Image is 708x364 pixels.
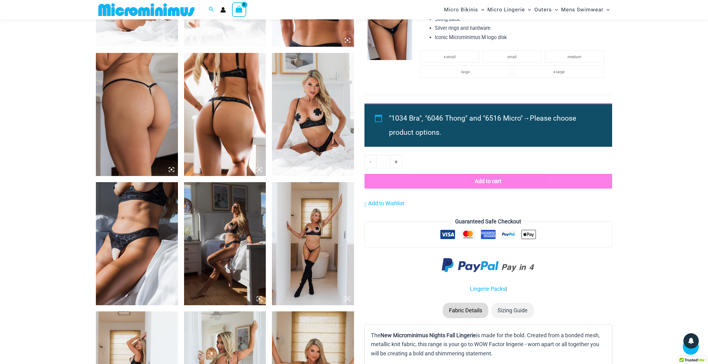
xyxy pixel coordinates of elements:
[513,66,604,78] li: x-large
[507,55,517,59] span: small
[552,2,558,18] span: Menu Toggle
[96,3,197,17] img: MM SHOP LOGO FLAT
[364,155,376,168] a: -
[389,111,598,140] li: →
[364,199,404,208] a: Add to Wishlist
[96,53,178,176] img: Nights Fall Silver Leopard 6516 Micro
[380,332,476,338] b: New Microminimus Nights Fall Lingerie
[482,50,542,63] li: small
[209,6,214,14] a: Search icon link
[420,50,479,63] li: x-small
[184,182,266,305] img: Nights Fall Silver Leopard 1036 Bra 6046 Thong
[560,2,611,18] a: Mens SwimwearMenu ToggleMenu Toggle
[525,2,531,18] span: Menu Toggle
[604,2,610,18] span: Menu Toggle
[545,50,604,63] li: medium
[491,303,534,318] li: Sizing Guide
[220,7,226,13] a: Account icon link
[435,33,607,42] li: Iconic Microminimus M logo disk
[420,66,510,78] li: large
[487,2,525,18] span: Micro Lingerie
[486,2,533,18] a: Micro LingerieMenu ToggleMenu Toggle
[232,2,246,17] a: View Shopping Cart, empty
[364,284,612,294] p: |
[376,155,391,168] input: Product quantity
[272,53,354,176] img: Nights Fall Silver Leopard 1036 Bra 6046 Thong
[184,53,266,176] img: Nights Fall Silver Leopard 1036 Bra 6046 Thong
[364,174,612,189] button: Add to cart
[444,2,478,18] span: Micro Bikinis
[561,2,604,18] span: Mens Swimwear
[442,2,486,18] a: Micro BikinisMenu ToggleMenu Toggle
[391,155,402,168] a: +
[444,55,456,59] span: x-small
[442,1,612,18] nav: Site Navigation
[435,24,607,33] li: Silver rings and hardware.
[272,182,354,305] img: Nights Fall Silver Leopard 1036 Bra 6516 Micro
[553,70,564,74] span: x-large
[96,182,178,305] img: Nights Fall Silver Leopard 1036 Bra 6046 Thong
[368,200,404,206] span: Add to Wishlist
[568,55,581,59] span: medium
[371,331,606,358] p: The is made for the bold. Created from a bonded mesh, metallic knit fabric, this range is your go...
[461,70,470,74] span: large
[443,303,488,318] li: Fabric Details
[389,114,523,122] span: "1034 Bra", "6046 Thong" and "6516 Micro"
[534,2,552,18] span: Outers
[453,217,524,226] legend: Guaranteed Safe Checkout
[533,2,560,18] a: OutersMenu ToggleMenu Toggle
[470,286,505,292] a: Lingerie Packs
[478,2,484,18] span: Menu Toggle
